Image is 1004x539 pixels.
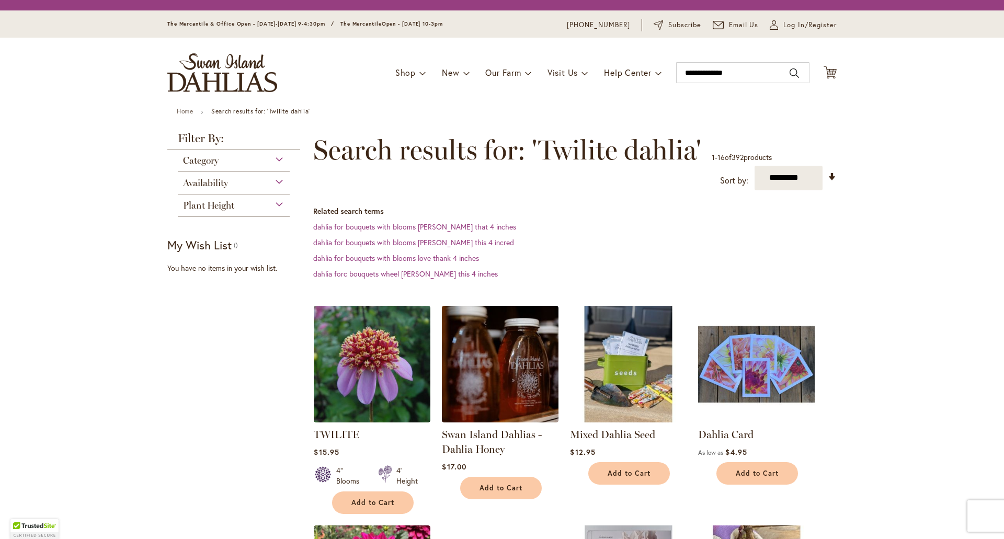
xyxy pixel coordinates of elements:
a: Group shot of Dahlia Cards [698,415,815,425]
img: TWILITE [314,306,430,422]
span: $12.95 [570,447,595,457]
div: 4" Blooms [336,465,366,486]
a: Email Us [713,20,759,30]
span: Subscribe [668,20,701,30]
a: Mixed Dahlia Seed [570,428,655,441]
span: $15.95 [314,447,339,457]
span: Search results for: 'Twilite dahlia' [313,134,701,166]
span: Visit Us [547,67,578,78]
span: Email Us [729,20,759,30]
a: store logo [167,53,277,92]
label: Sort by: [720,171,748,190]
span: Open - [DATE] 10-3pm [382,20,443,27]
a: [PHONE_NUMBER] [567,20,630,30]
button: Add to Cart [460,477,542,499]
span: Help Center [604,67,652,78]
button: Add to Cart [716,462,798,485]
span: Category [183,155,219,166]
span: 1 [712,152,715,162]
a: Subscribe [654,20,701,30]
button: Add to Cart [588,462,670,485]
span: Add to Cart [608,469,651,478]
span: 16 [717,152,725,162]
span: Availability [183,177,228,189]
span: $17.00 [442,462,466,472]
span: The Mercantile & Office Open - [DATE]-[DATE] 9-4:30pm / The Mercantile [167,20,382,27]
a: dahlia for bouquets with blooms [PERSON_NAME] that 4 inches [313,222,516,232]
span: 392 [732,152,744,162]
a: dahlia for bouquets with blooms [PERSON_NAME] this 4 incred [313,237,514,247]
div: TrustedSite Certified [10,519,59,539]
span: Add to Cart [480,484,522,492]
a: Log In/Register [770,20,837,30]
img: Swan Island Dahlias - Dahlia Honey [442,306,558,422]
strong: Search results for: 'Twilite dahlia' [211,107,310,115]
a: Swan Island Dahlias - Dahlia Honey [442,415,558,425]
button: Search [790,65,799,82]
strong: Filter By: [167,133,300,150]
img: Mixed Dahlia Seed [570,306,687,422]
a: TWILITE [314,428,359,441]
span: Our Farm [485,67,521,78]
button: Add to Cart [332,491,414,514]
dt: Related search terms [313,206,837,216]
a: TWILITE [314,415,430,425]
p: - of products [712,149,772,166]
a: dahlia forc bouquets wheel [PERSON_NAME] this 4 inches [313,269,498,279]
span: Add to Cart [736,469,779,478]
a: Swan Island Dahlias - Dahlia Honey [442,428,542,455]
strong: My Wish List [167,237,232,253]
img: Group shot of Dahlia Cards [698,306,815,422]
span: Shop [395,67,416,78]
span: Plant Height [183,200,234,211]
a: Mixed Dahlia Seed [570,415,687,425]
span: Log In/Register [783,20,837,30]
div: You have no items in your wish list. [167,263,307,273]
a: Dahlia Card [698,428,754,441]
div: 4' Height [396,465,418,486]
span: Add to Cart [351,498,394,507]
span: $4.95 [725,447,747,457]
a: dahlia for bouquets with blooms love thank 4 inches [313,253,479,263]
a: Home [177,107,193,115]
span: As low as [698,449,723,456]
span: New [442,67,459,78]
